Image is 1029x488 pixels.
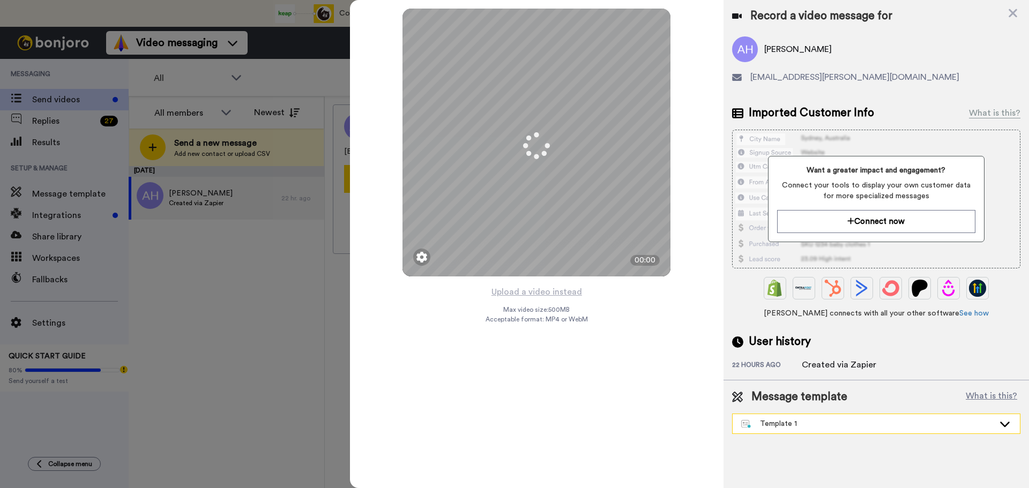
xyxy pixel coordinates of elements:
div: Template 1 [741,418,994,429]
span: Acceptable format: MP4 or WebM [486,315,588,324]
span: Imported Customer Info [749,105,874,121]
div: What is this? [969,107,1020,119]
img: Patreon [911,280,928,297]
img: Ontraport [795,280,812,297]
span: User history [749,334,811,350]
img: Shopify [766,280,784,297]
span: Max video size: 500 MB [503,305,570,314]
button: Upload a video instead [488,285,585,299]
div: Created via Zapier [802,358,876,371]
span: Connect your tools to display your own customer data for more specialized messages [777,180,975,201]
button: What is this? [963,389,1020,405]
span: Message template [751,389,847,405]
img: Hubspot [824,280,841,297]
img: ActiveCampaign [853,280,870,297]
img: GoHighLevel [969,280,986,297]
img: ic_gear.svg [416,252,427,262]
div: 00:00 [630,255,660,266]
img: Drip [940,280,957,297]
span: Want a greater impact and engagement? [777,165,975,176]
img: nextgen-template.svg [741,420,751,429]
span: [PERSON_NAME] connects with all your other software [732,308,1020,319]
div: 22 hours ago [732,361,802,371]
a: See how [959,310,989,317]
button: Connect now [777,210,975,233]
img: ConvertKit [882,280,899,297]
